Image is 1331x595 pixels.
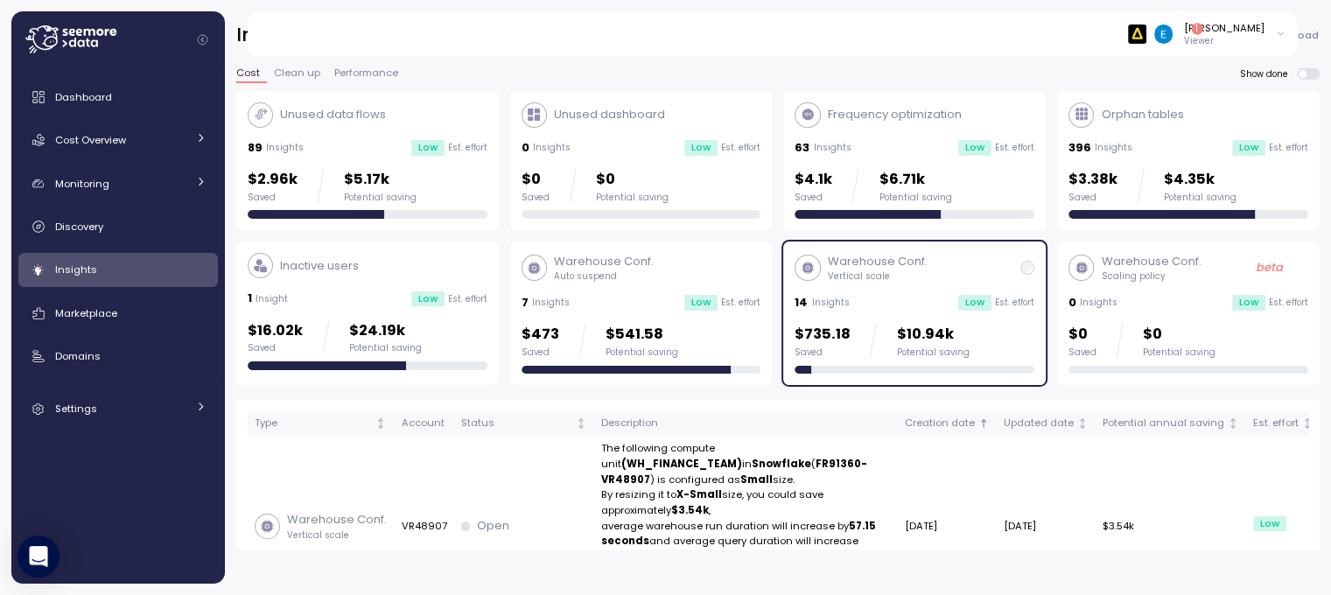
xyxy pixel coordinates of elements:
div: Potential saving [896,346,969,359]
div: Not sorted [1301,417,1313,430]
div: Potential saving [1164,192,1236,204]
p: $24.19k [349,319,422,343]
th: Creation dateSorted ascending [898,411,997,437]
p: 396 [1068,139,1091,157]
div: Sorted ascending [977,417,990,430]
p: Vertical scale [287,529,387,542]
p: Inactive users [280,257,359,275]
p: 89 [248,139,263,157]
a: Insights [18,253,218,288]
p: Warehouse Conf. [828,253,928,270]
div: Low [411,140,445,156]
span: Domains [55,349,101,363]
p: $2.96k [248,168,298,192]
p: Orphan tables [1102,106,1184,123]
p: Warehouse Conf. [554,253,654,270]
div: Creation date [905,416,975,431]
span: Performance [334,68,398,78]
div: Potential saving [879,192,951,204]
div: Low [684,295,718,311]
div: Status [461,416,572,431]
span: Cost [236,68,260,78]
div: Low [1232,140,1265,156]
a: Domains [18,339,218,374]
div: Saved [795,346,850,359]
th: StatusNot sorted [454,411,594,437]
div: Open Intercom Messenger [18,535,60,577]
p: Insights [1080,297,1117,309]
p: Est. effort [1269,297,1308,309]
div: Not sorted [575,417,587,430]
p: Est. effort [721,142,760,154]
strong: (WH_FINANCE_TEAM) [621,457,742,471]
p: Viewer [1184,35,1264,47]
p: $5.17k [344,168,417,192]
div: Low [1232,295,1265,311]
p: $10.94k [896,323,969,346]
img: ACg8ocLeOUqxLG1j9yG-7_YPCufMCiby9mzhP4EPglfTV-ctGv0nqQ=s96-c [1154,24,1173,43]
p: $0 [1143,323,1215,346]
th: Est. effortNot sorted [1246,411,1320,437]
p: 7 [522,294,529,311]
p: Insights [532,297,570,309]
p: 14 [795,294,808,311]
div: Account [402,416,447,431]
p: By resizing it to size, you could save approximately , [601,487,891,518]
div: Description [601,416,891,431]
p: Insights [266,142,304,154]
p: beta [1256,259,1283,276]
div: Not sorted [1227,417,1239,430]
div: Low [411,291,445,307]
a: Marketplace [18,296,218,331]
div: Saved [248,192,298,204]
p: The following compute unit in ( ) is configured as size. [601,441,891,487]
th: Potential annual savingNot sorted [1096,411,1246,437]
p: Unused data flows [280,106,386,123]
p: Est. effort [448,142,487,154]
span: Insights [55,262,97,276]
p: $3.38k [1068,168,1117,192]
p: $6.71k [879,168,951,192]
div: Updated date [1004,416,1074,431]
strong: $3.54k [671,503,709,517]
button: Collapse navigation [192,33,214,46]
p: Insights [811,297,849,309]
p: Insights [813,142,851,154]
p: 63 [795,139,809,157]
th: Updated dateNot sorted [997,411,1096,437]
p: Est. effort [995,142,1034,154]
p: 1 [1195,23,1198,35]
p: Est. effort [448,293,487,305]
span: Show done [1240,68,1297,80]
div: Potential annual saving [1103,416,1224,431]
div: Saved [522,192,550,204]
span: Settings [55,402,97,416]
p: $0 [522,168,550,192]
p: 1 [248,290,252,307]
p: Est. effort [995,297,1034,309]
p: Insights [533,142,571,154]
p: $735.18 [795,323,850,346]
div: Potential saving [596,192,669,204]
strong: 43.27 seconds [613,549,692,563]
p: 0 [522,139,529,157]
h2: Insights [236,23,312,48]
p: $4.1k [795,168,832,192]
span: Monitoring [55,177,109,191]
div: Potential saving [349,342,422,354]
div: Low [1253,516,1286,532]
p: Auto suspend [554,270,654,283]
a: Settings [18,391,218,426]
p: $473 [522,323,559,346]
p: Frequency optimization [828,106,962,123]
a: Dashboard [18,80,218,115]
div: Type [255,416,373,431]
div: Potential saving [344,192,417,204]
span: Discovery [55,220,103,234]
div: Saved [1068,346,1096,359]
a: Monitoring [18,166,218,201]
p: Insight [256,293,288,305]
p: $541.58 [606,323,678,346]
p: Est. effort [721,297,760,309]
strong: Snowflake [752,457,811,471]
